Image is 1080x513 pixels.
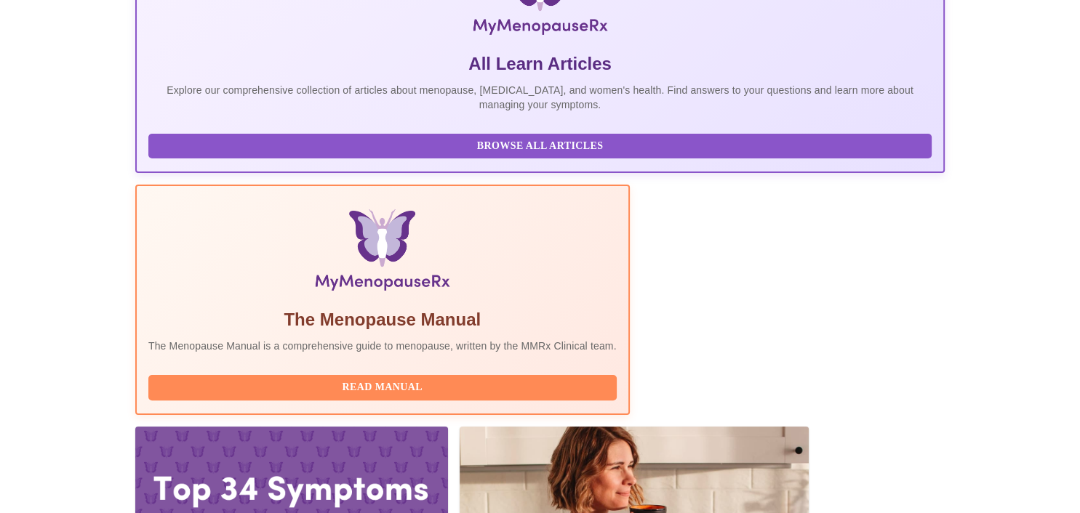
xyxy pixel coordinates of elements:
[163,137,917,155] span: Browse All Articles
[163,379,602,397] span: Read Manual
[148,339,617,353] p: The Menopause Manual is a comprehensive guide to menopause, written by the MMRx Clinical team.
[148,308,617,331] h5: The Menopause Manual
[148,139,935,151] a: Browse All Articles
[148,375,617,400] button: Read Manual
[223,209,542,296] img: Menopause Manual
[148,52,932,76] h5: All Learn Articles
[148,380,620,392] a: Read Manual
[148,134,932,159] button: Browse All Articles
[148,83,932,112] p: Explore our comprehensive collection of articles about menopause, [MEDICAL_DATA], and women's hea...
